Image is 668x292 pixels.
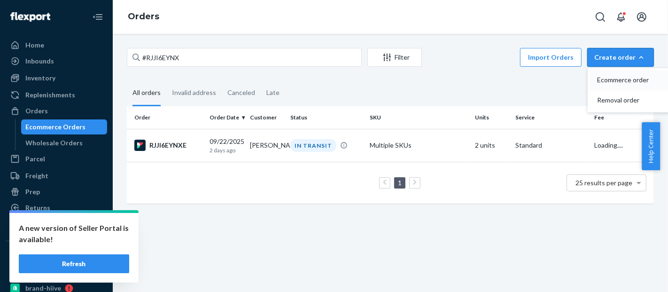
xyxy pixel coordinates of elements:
td: Loading.... [590,129,654,162]
a: Page 1 is your current page [396,179,404,187]
p: A new version of Seller Portal is available! [19,222,129,245]
div: Freight [25,171,48,181]
a: Freight [6,168,107,183]
div: Returns [25,203,50,213]
th: Order Date [206,106,246,129]
a: Prep [6,184,107,199]
div: Orders [25,106,48,116]
div: Ecommerce Orders [26,122,86,132]
a: boldify-gma [6,265,107,280]
button: Help Center [642,122,660,170]
div: Filter [368,53,421,62]
th: Fee [590,106,654,129]
div: Inbounds [25,56,54,66]
a: Orders [128,11,159,22]
button: Open account menu [632,8,651,26]
a: Ecommerce Orders [21,119,108,134]
th: SKU [366,106,471,129]
div: Customer [250,113,283,121]
div: Inventory [25,73,55,83]
div: Wholesale Orders [26,138,83,148]
span: 25 results per page [576,179,633,187]
a: Wholesale Orders [21,135,108,150]
input: Search orders [127,48,362,67]
a: Returns [6,200,107,215]
div: 09/22/2025 [210,137,242,154]
a: Inventory [6,71,107,86]
div: Late [266,80,280,105]
button: Import Orders [520,48,582,67]
div: IN TRANSIT [290,139,336,152]
span: Removal order [597,97,655,103]
div: Canceled [227,80,255,105]
a: Inbounds [6,54,107,69]
td: 2 units [471,129,512,162]
p: 2 days ago [210,146,242,154]
button: Integrations [6,249,107,264]
button: Close Navigation [88,8,107,26]
a: Parcel [6,151,107,166]
th: Units [471,106,512,129]
td: [PERSON_NAME] [246,129,287,162]
p: Standard [515,141,587,150]
button: Open Search Box [591,8,610,26]
div: Prep [25,187,40,197]
div: Create order [594,53,647,62]
span: Ecommerce order [597,77,655,83]
div: Home [25,40,44,50]
div: Replenishments [25,90,75,100]
div: All orders [132,80,161,106]
th: Order [127,106,206,129]
div: Invalid address [172,80,216,105]
td: Multiple SKUs [366,129,471,162]
button: Open notifications [612,8,630,26]
a: Home [6,38,107,53]
button: Refresh [19,254,129,273]
button: Create orderEcommerce orderRemoval order [587,48,654,67]
div: RJJI6EYNXE [134,140,202,151]
th: Service [512,106,590,129]
button: Filter [367,48,422,67]
div: Parcel [25,154,45,164]
span: Support [19,7,53,15]
a: Reporting [6,217,107,232]
a: Orders [6,103,107,118]
a: Replenishments [6,87,107,103]
th: Status [287,106,365,129]
ol: breadcrumbs [120,3,167,31]
img: Flexport logo [10,12,50,22]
